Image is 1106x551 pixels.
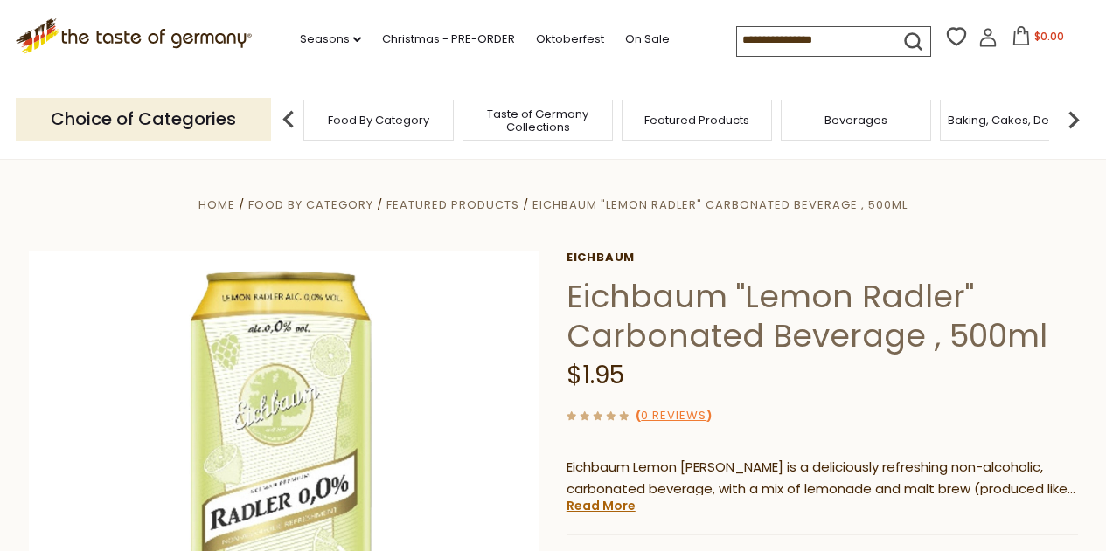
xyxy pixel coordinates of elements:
[1056,102,1091,137] img: next arrow
[567,251,1078,265] a: Eichbaum
[948,114,1083,127] a: Baking, Cakes, Desserts
[386,196,519,213] a: Featured Products
[636,407,712,424] span: ( )
[248,196,373,213] a: Food By Category
[567,358,624,392] span: $1.95
[625,30,670,49] a: On Sale
[271,102,306,137] img: previous arrow
[644,114,749,127] a: Featured Products
[300,30,361,49] a: Seasons
[532,196,908,213] a: Eichbaum "Lemon Radler" Carbonated Beverage , 500ml
[16,98,271,141] p: Choice of Categories
[567,497,636,514] a: Read More
[1001,26,1075,52] button: $0.00
[1034,29,1064,44] span: $0.00
[536,30,604,49] a: Oktoberfest
[641,407,706,425] a: 0 Reviews
[328,114,429,127] a: Food By Category
[567,457,1078,500] p: Eichbaum Lemon [PERSON_NAME] is a deliciously refreshing non-alcoholic, carbonated beverage, with...
[198,196,235,213] a: Home
[567,277,1078,355] h1: Eichbaum "Lemon Radler" Carbonated Beverage , 500ml
[468,107,608,134] a: Taste of Germany Collections
[382,30,515,49] a: Christmas - PRE-ORDER
[824,114,887,127] a: Beverages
